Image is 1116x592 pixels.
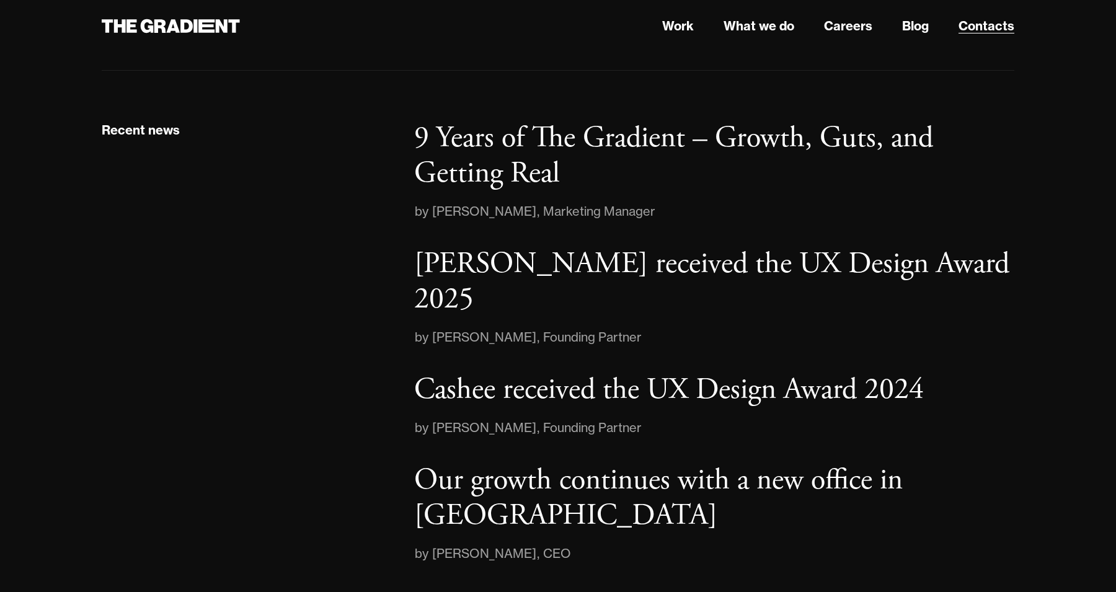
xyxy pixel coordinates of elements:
[536,327,543,347] div: ,
[414,462,1014,534] a: Our growth continues with a new office in [GEOGRAPHIC_DATA]
[543,544,571,563] div: CEO
[824,17,872,35] a: Careers
[432,418,536,438] div: [PERSON_NAME]
[432,327,536,347] div: [PERSON_NAME]
[662,17,694,35] a: Work
[959,17,1014,35] a: Contacts
[414,327,432,347] div: by
[414,372,1014,408] a: Cashee received the UX Design Award 2024
[724,17,794,35] a: What we do
[414,461,903,535] p: Our growth continues with a new office in [GEOGRAPHIC_DATA]
[543,327,642,347] div: Founding Partner
[543,418,642,438] div: Founding Partner
[432,201,536,221] div: [PERSON_NAME]
[536,544,543,563] div: ,
[414,246,1014,317] a: [PERSON_NAME] received the UX Design Award 2025
[414,201,432,221] div: by
[414,371,924,409] p: Cashee received the UX Design Award 2024
[543,201,655,221] div: Marketing Manager
[414,418,432,438] div: by
[536,418,543,438] div: ,
[536,201,543,221] div: ,
[902,17,929,35] a: Blog
[414,119,933,193] p: 9 Years of The Gradient – Growth, Guts, and Getting Real
[414,245,1009,319] p: [PERSON_NAME] received the UX Design Award 2025
[414,544,432,563] div: by
[432,544,536,563] div: [PERSON_NAME]
[102,122,180,138] div: Recent news
[414,120,1014,192] a: 9 Years of The Gradient – Growth, Guts, and Getting Real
